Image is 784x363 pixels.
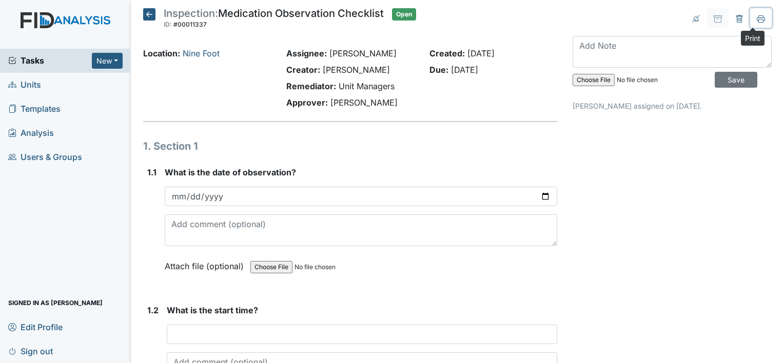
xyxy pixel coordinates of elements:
[286,65,320,75] strong: Creator:
[167,305,258,315] span: What is the start time?
[451,65,478,75] span: [DATE]
[183,48,220,58] a: Nine Foot
[286,81,336,91] strong: Remediator:
[165,167,296,177] span: What is the date of observation?
[741,31,765,46] div: Print
[164,8,384,31] div: Medication Observation Checklist
[429,48,465,58] strong: Created:
[8,295,103,311] span: Signed in as [PERSON_NAME]
[286,48,327,58] strong: Assignee:
[339,81,395,91] span: Unit Managers
[467,48,495,58] span: [DATE]
[164,7,218,19] span: Inspection:
[147,166,156,178] label: 1.1
[8,125,54,141] span: Analysis
[8,149,82,165] span: Users & Groups
[92,53,123,69] button: New
[8,319,63,335] span: Edit Profile
[164,21,172,28] span: ID:
[715,72,757,88] input: Save
[8,343,53,359] span: Sign out
[143,138,557,154] h1: 1. Section 1
[173,21,207,28] span: #00011337
[8,54,92,67] a: Tasks
[143,48,180,58] strong: Location:
[330,97,398,108] span: [PERSON_NAME]
[329,48,397,58] span: [PERSON_NAME]
[286,97,328,108] strong: Approver:
[165,254,248,272] label: Attach file (optional)
[323,65,390,75] span: [PERSON_NAME]
[8,101,61,117] span: Templates
[429,65,448,75] strong: Due:
[8,77,41,93] span: Units
[392,8,416,21] span: Open
[573,100,772,111] p: [PERSON_NAME] assigned on [DATE].
[147,304,159,316] label: 1.2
